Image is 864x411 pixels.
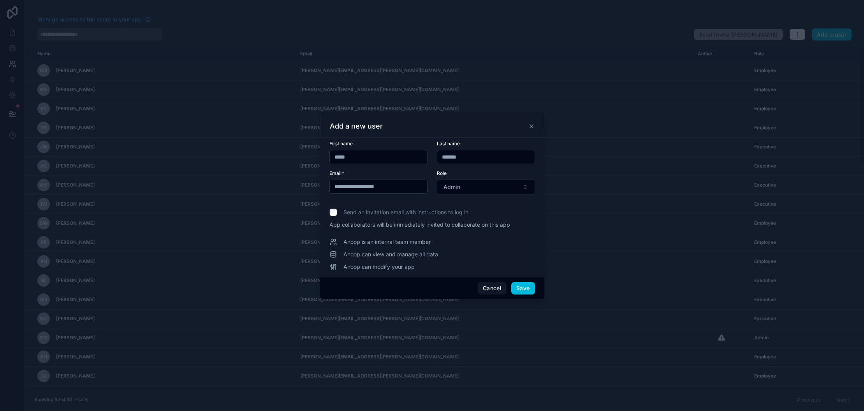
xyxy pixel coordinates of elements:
button: Save [511,282,535,295]
span: Admin [443,183,460,191]
span: Role [437,170,447,176]
h3: Add a new user [330,122,383,131]
input: Send an invitation email with instructions to log in [329,208,337,216]
span: Anoop is an internal team member [343,238,431,246]
span: Email [329,170,341,176]
span: Last name [437,141,460,146]
span: App collaborators will be immediately invited to collaborate on this app [329,221,535,229]
span: Anoop can view and manage all data [343,250,438,258]
button: Select Button [437,180,535,194]
span: Send an invitation email with instructions to log in [343,208,468,216]
span: Anoop can modify your app [343,263,415,271]
button: Cancel [478,282,507,295]
span: First name [329,141,353,146]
